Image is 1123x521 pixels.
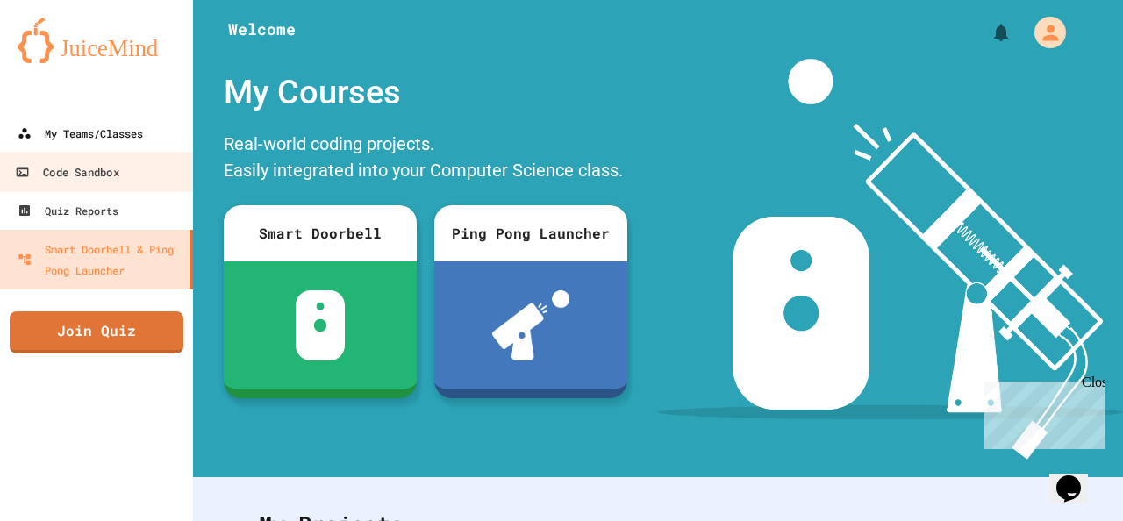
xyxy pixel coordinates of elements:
div: Smart Doorbell & Ping Pong Launcher [18,239,182,281]
div: Chat with us now!Close [7,7,121,111]
div: My Account [1016,12,1070,53]
img: banner-image-my-projects.png [658,59,1123,460]
div: My Notifications [958,18,1016,47]
img: ppl-with-ball.png [492,290,570,360]
div: My Courses [215,59,636,126]
div: Smart Doorbell [224,205,417,261]
div: Code Sandbox [15,161,118,183]
img: logo-orange.svg [18,18,175,63]
div: Ping Pong Launcher [434,205,627,261]
div: Quiz Reports [18,200,118,221]
iframe: chat widget [1049,451,1105,503]
iframe: chat widget [977,375,1105,449]
div: My Teams/Classes [18,123,143,144]
a: Join Quiz [10,311,183,353]
img: sdb-white.svg [296,290,346,360]
div: Real-world coding projects. Easily integrated into your Computer Science class. [215,126,636,192]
